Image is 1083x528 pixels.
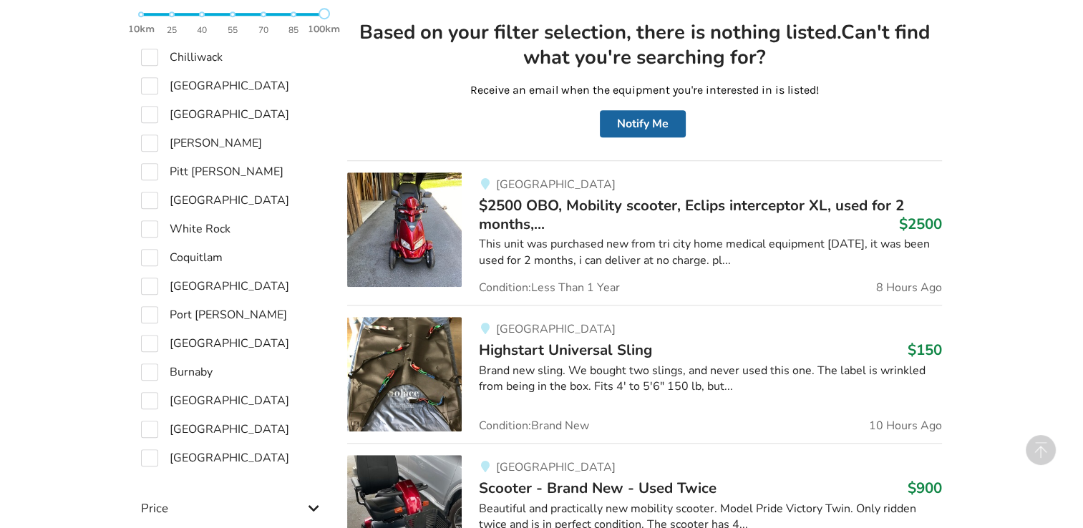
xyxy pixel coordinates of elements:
[197,22,207,39] span: 40
[141,220,230,238] label: White Rock
[141,472,324,523] div: Price
[479,195,904,234] span: $2500 OBO, Mobility scooter, Eclips interceptor XL, used for 2 months,...
[141,335,289,352] label: [GEOGRAPHIC_DATA]
[141,392,289,409] label: [GEOGRAPHIC_DATA]
[141,192,289,209] label: [GEOGRAPHIC_DATA]
[347,317,462,431] img: transfer aids-highstart universal sling
[258,22,268,39] span: 70
[141,135,262,152] label: [PERSON_NAME]
[600,110,686,137] button: Notify Me
[228,22,238,39] span: 55
[141,249,223,266] label: Coquitlam
[167,22,177,39] span: 25
[128,23,155,35] strong: 10km
[141,363,213,381] label: Burnaby
[141,77,289,94] label: [GEOGRAPHIC_DATA]
[479,282,620,293] span: Condition: Less Than 1 Year
[899,215,942,233] h3: $2500
[495,321,615,337] span: [GEOGRAPHIC_DATA]
[479,236,942,269] div: This unit was purchased new from tri city home medical equipment [DATE], it was been used for 2 m...
[479,478,717,498] span: Scooter - Brand New - Used Twice
[141,106,289,123] label: [GEOGRAPHIC_DATA]
[141,421,289,438] label: [GEOGRAPHIC_DATA]
[359,82,931,99] p: Receive an email when the equipment you're interested in is listed!
[141,278,289,295] label: [GEOGRAPHIC_DATA]
[141,306,287,323] label: Port [PERSON_NAME]
[347,305,942,443] a: transfer aids-highstart universal sling[GEOGRAPHIC_DATA]Highstart Universal Sling$150Brand new sl...
[141,163,283,180] label: Pitt [PERSON_NAME]
[308,23,340,35] strong: 100km
[141,449,289,466] label: [GEOGRAPHIC_DATA]
[479,340,652,360] span: Highstart Universal Sling
[347,160,942,305] a: mobility-$2500 obo, mobility scooter, eclips interceptor xl, used for 2 months, purchased august ...
[495,177,615,192] span: [GEOGRAPHIC_DATA]
[141,49,223,66] label: Chilliwack
[359,20,931,71] h2: Based on your filter selection, there is nothing listed. Can't find what you're searching for?
[479,363,942,396] div: Brand new sling. We bought two slings, and never used this one. The label is wrinkled from being ...
[908,341,942,359] h3: $150
[869,420,942,431] span: 10 Hours Ago
[908,479,942,497] h3: $900
[495,459,615,475] span: [GEOGRAPHIC_DATA]
[288,22,298,39] span: 85
[876,282,942,293] span: 8 Hours Ago
[347,172,462,287] img: mobility-$2500 obo, mobility scooter, eclips interceptor xl, used for 2 months, purchased august ...
[479,420,589,431] span: Condition: Brand New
